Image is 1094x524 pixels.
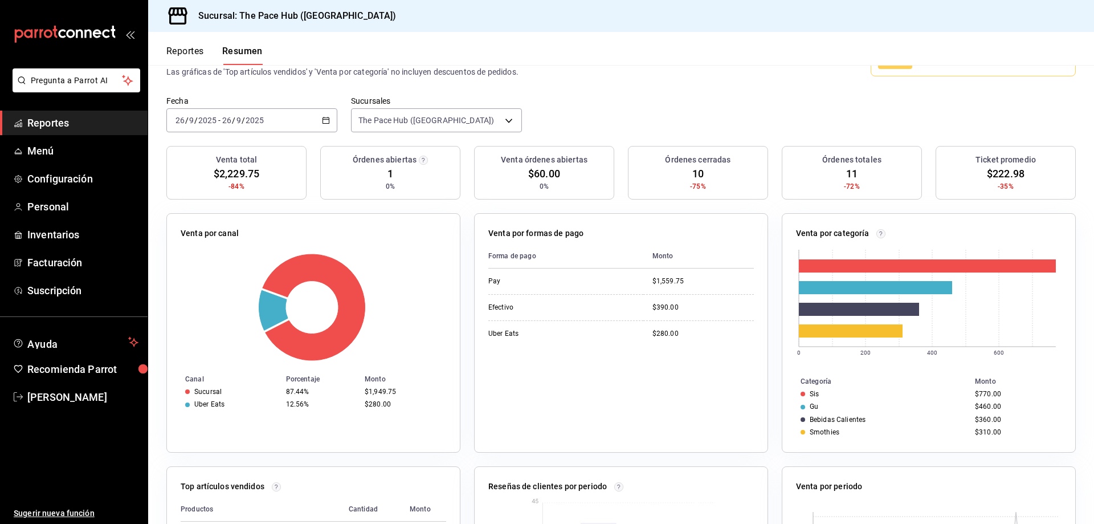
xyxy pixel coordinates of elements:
a: Pregunta a Parrot AI [8,83,140,95]
h3: Órdenes cerradas [665,154,730,166]
div: $360.00 [975,416,1057,424]
div: $460.00 [975,403,1057,411]
div: Pay [488,277,602,286]
span: [PERSON_NAME] [27,389,138,405]
button: Reportes [166,46,204,65]
div: Bebidas Calientes [810,416,866,424]
span: Menú [27,143,138,159]
span: -84% [228,181,244,192]
div: 87.44% [286,388,356,396]
text: 400 [927,350,937,356]
p: Venta por canal [181,228,239,239]
h3: Ticket promedio [975,154,1036,166]
text: 200 [860,350,871,356]
div: 12.56% [286,400,356,408]
button: open_drawer_menu [125,30,134,39]
div: $310.00 [975,428,1057,436]
span: / [194,116,198,125]
span: 10 [692,166,704,181]
div: Uber Eats [194,400,224,408]
h3: Órdenes abiertas [353,154,417,166]
div: $1,559.75 [652,277,754,286]
th: Categoría [782,375,970,388]
label: Fecha [166,97,337,105]
div: Smothies [810,428,839,436]
div: Gu [810,403,818,411]
th: Cantidad [340,497,401,522]
input: -- [236,116,242,125]
span: $2,229.75 [214,166,259,181]
label: Sucursales [351,97,522,105]
h3: Sucursal: The Pace Hub ([GEOGRAPHIC_DATA]) [189,9,397,23]
th: Monto [970,375,1075,388]
div: $280.00 [652,329,754,339]
th: Canal [167,373,281,385]
span: 0% [386,181,395,192]
span: Facturación [27,255,138,270]
h3: Venta total [216,154,257,166]
div: navigation tabs [166,46,263,65]
span: / [232,116,235,125]
input: -- [222,116,232,125]
span: 1 [387,166,393,181]
div: Uber Eats [488,329,602,339]
div: $280.00 [365,400,442,408]
div: Sucursal [194,388,222,396]
span: -75% [690,181,706,192]
p: Top artículos vendidos [181,481,264,493]
span: 11 [846,166,858,181]
th: Porcentaje [281,373,360,385]
th: Productos [181,497,340,522]
button: Resumen [222,46,263,65]
span: 0% [540,181,549,192]
span: Suscripción [27,283,138,298]
th: Monto [643,244,754,269]
span: $222.98 [987,166,1024,181]
span: The Pace Hub ([GEOGRAPHIC_DATA]) [358,115,494,126]
span: - [218,116,221,125]
span: -72% [844,181,860,192]
p: Venta por categoría [796,228,870,239]
span: Sugerir nueva función [14,507,138,519]
span: / [242,116,245,125]
span: Recomienda Parrot [27,361,138,377]
span: -35% [998,181,1014,192]
button: Pregunta a Parrot AI [13,68,140,92]
div: $390.00 [652,303,754,312]
div: Sis [810,390,819,398]
th: Monto [360,373,460,385]
div: $1,949.75 [365,388,442,396]
h3: Venta órdenes abiertas [501,154,587,166]
span: Personal [27,199,138,214]
span: Pregunta a Parrot AI [31,75,123,87]
span: Reportes [27,115,138,131]
th: Forma de pago [488,244,643,269]
span: Configuración [27,171,138,186]
input: ---- [245,116,264,125]
text: 600 [994,350,1004,356]
input: -- [175,116,185,125]
span: Ayuda [27,335,124,349]
text: 0 [797,350,801,356]
input: ---- [198,116,217,125]
div: Efectivo [488,303,602,312]
p: Venta por periodo [796,481,862,493]
span: $60.00 [528,166,560,181]
th: Monto [401,497,446,522]
span: / [185,116,189,125]
p: Venta por formas de pago [488,228,583,239]
input: -- [189,116,194,125]
div: $770.00 [975,390,1057,398]
p: Reseñas de clientes por periodo [488,481,607,493]
h3: Órdenes totales [822,154,881,166]
span: Inventarios [27,227,138,242]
